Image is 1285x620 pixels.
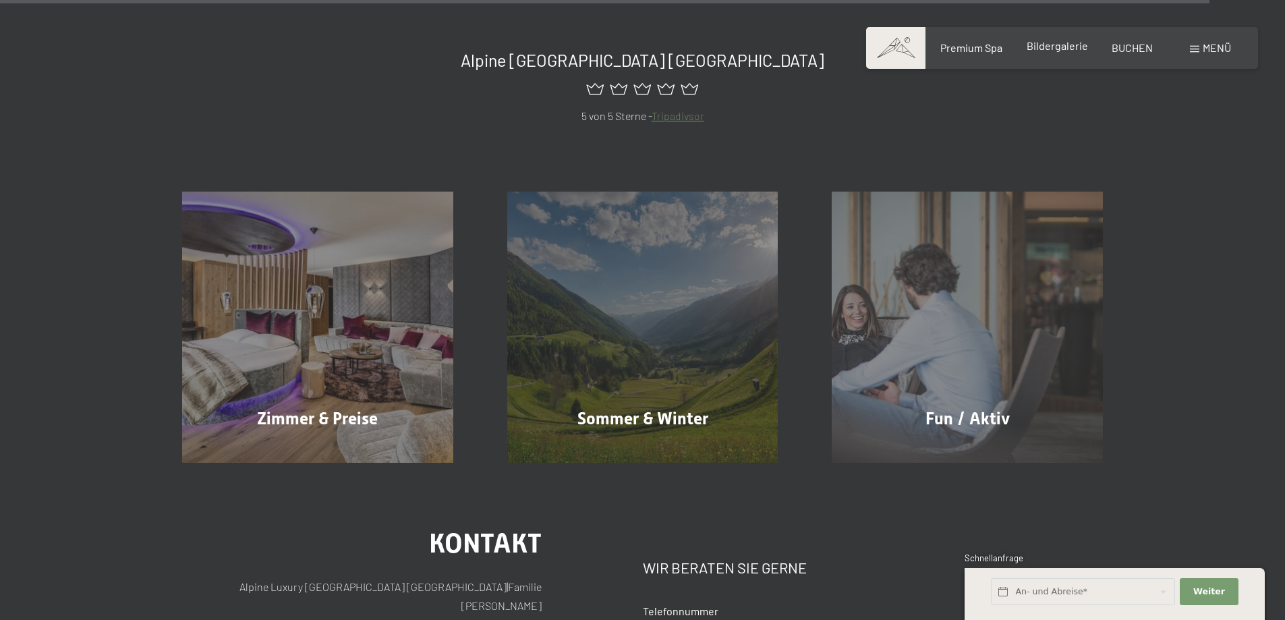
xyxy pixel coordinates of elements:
a: Wellnesshotel Südtirol SCHWARZENSTEIN - Wellnessurlaub in den Alpen, Wandern und Wellness Sommer ... [480,192,805,463]
span: Menü [1203,41,1231,54]
a: Tripadivsor [652,109,704,122]
span: Sommer & Winter [577,409,708,428]
span: Wir beraten Sie gerne [643,559,807,576]
a: Wellnesshotel Südtirol SCHWARZENSTEIN - Wellnessurlaub in den Alpen, Wandern und Wellness Fun / A... [805,192,1130,463]
span: Zimmer & Preise [257,409,378,428]
span: Fun / Aktiv [925,409,1010,428]
span: | [507,580,508,593]
span: Schnellanfrage [965,553,1023,563]
a: Premium Spa [940,41,1002,54]
span: Alpine [GEOGRAPHIC_DATA] [GEOGRAPHIC_DATA] [461,50,824,70]
p: 5 von 5 Sterne - [182,107,1103,125]
a: Bildergalerie [1027,39,1088,52]
span: Telefonnummer [643,604,718,617]
a: BUCHEN [1112,41,1153,54]
span: Kontakt [429,528,542,559]
button: Weiter [1180,578,1238,606]
span: Weiter [1193,586,1225,598]
a: Wellnesshotel Südtirol SCHWARZENSTEIN - Wellnessurlaub in den Alpen, Wandern und Wellness Zimmer ... [155,192,480,463]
